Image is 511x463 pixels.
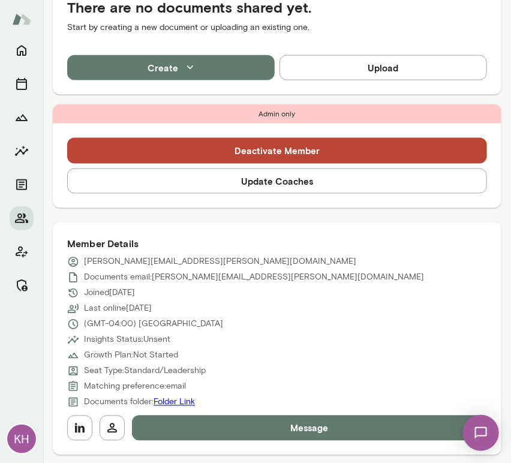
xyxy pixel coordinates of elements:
div: Admin only [53,104,501,124]
div: KH [7,425,36,453]
button: Upload [279,55,487,80]
button: Client app [10,240,34,264]
button: Update Coaches [67,169,487,194]
p: Seat Type: Standard/Leadership [84,365,206,377]
button: Insights [10,139,34,163]
p: Growth Plan: Not Started [84,350,178,362]
button: Growth Plan [10,106,34,130]
img: Mento [12,8,31,31]
button: Manage [10,273,34,297]
button: Documents [10,173,34,197]
button: Home [10,38,34,62]
p: Start by creating a new document or uploading an existing one. [67,22,487,34]
h6: Member Details [67,237,487,251]
p: Insights Status: Unsent [84,334,170,346]
p: [PERSON_NAME][EMAIL_ADDRESS][PERSON_NAME][DOMAIN_NAME] [84,256,356,268]
button: Deactivate Member [67,138,487,163]
p: (GMT-04:00) [GEOGRAPHIC_DATA] [84,318,223,330]
p: Joined [DATE] [84,287,135,299]
button: Sessions [10,72,34,96]
a: Folder Link [154,397,195,407]
p: Documents email: [PERSON_NAME][EMAIL_ADDRESS][PERSON_NAME][DOMAIN_NAME] [84,272,424,284]
p: Documents folder: [84,396,195,408]
button: Message [132,416,487,441]
p: Matching preference: email [84,381,186,393]
button: Members [10,206,34,230]
p: Last online [DATE] [84,303,152,315]
button: Create [67,55,275,80]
